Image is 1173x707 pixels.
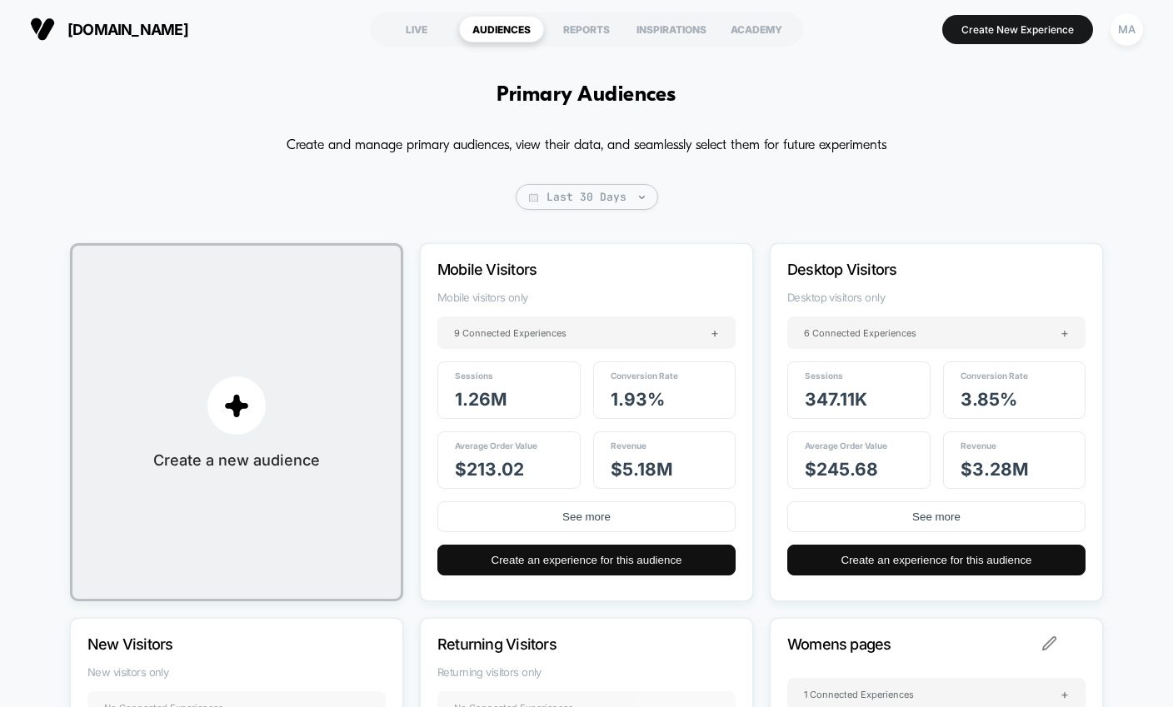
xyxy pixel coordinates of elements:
[437,501,736,532] button: See more
[787,291,1086,304] span: Desktop visitors only
[787,545,1086,575] button: Create an experience for this audience
[961,441,996,451] span: Revenue
[455,389,507,410] span: 1.26M
[805,441,887,451] span: Average Order Value
[459,16,544,42] div: AUDIENCES
[544,16,629,42] div: REPORTS
[454,327,567,339] span: 9 Connected Experiences
[67,21,188,38] span: [DOMAIN_NAME]
[961,389,1017,410] span: 3.85 %
[787,501,1086,532] button: See more
[1061,686,1069,702] span: +
[87,635,341,653] p: New Visitors
[437,665,736,679] span: Returning visitors only
[70,243,403,601] button: plusCreate a new audience
[497,83,676,107] h1: Primary Audiences
[805,389,867,410] span: 347.11k
[942,15,1093,44] button: Create New Experience
[455,459,524,480] span: $ 213.02
[804,689,914,700] span: 1 Connected Experiences
[711,325,719,341] span: +
[787,635,1041,653] p: Womens pages
[437,635,691,653] p: Returning Visitors
[1042,636,1057,651] img: edit
[961,459,1029,480] span: $ 3.28M
[805,459,878,480] span: $ 245.68
[961,371,1028,381] span: Conversion Rate
[287,132,886,159] p: Create and manage primary audiences, view their data, and seamlessly select them for future exper...
[611,371,678,381] span: Conversion Rate
[1111,13,1143,46] div: MA
[611,389,665,410] span: 1.93 %
[437,545,736,575] button: Create an experience for this audience
[87,665,386,679] span: New visitors only
[787,261,1041,278] p: Desktop Visitors
[629,16,714,42] div: INSPIRATIONS
[437,261,691,278] p: Mobile Visitors
[1106,12,1148,47] button: MA
[455,371,493,381] span: Sessions
[714,16,799,42] div: ACADEMY
[1061,325,1069,341] span: +
[639,196,645,199] img: end
[25,16,193,42] button: [DOMAIN_NAME]
[805,371,843,381] span: Sessions
[437,291,736,304] span: Mobile visitors only
[30,17,55,42] img: Visually logo
[455,441,537,451] span: Average Order Value
[374,16,459,42] div: LIVE
[224,393,249,418] img: plus
[516,184,658,210] span: Last 30 Days
[529,193,538,202] img: calendar
[611,459,673,480] span: $ 5.18M
[804,327,916,339] span: 6 Connected Experiences
[611,441,646,451] span: Revenue
[153,451,320,469] span: Create a new audience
